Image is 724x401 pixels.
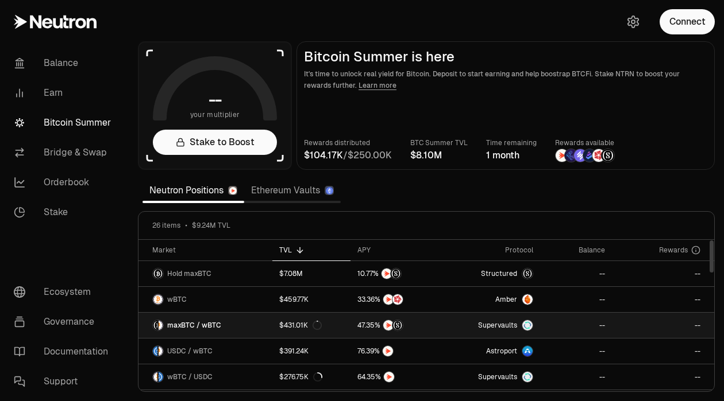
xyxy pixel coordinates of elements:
a: Learn more [359,81,396,90]
span: Amber [495,295,517,304]
img: NTRN [556,149,568,162]
a: NTRN [351,364,446,390]
button: Connect [660,9,715,34]
img: maxBTC Logo [153,268,163,279]
div: $276.75K [279,372,322,381]
div: / [304,149,392,162]
img: wBTC Logo [153,294,163,305]
button: NTRNMars Fragments [357,294,440,305]
p: Time remaining [486,137,537,149]
a: -- [540,261,613,286]
div: $7.08M [279,269,303,278]
a: $276.75K [272,364,350,390]
div: 1 month [486,149,537,162]
div: $431.01K [279,321,322,330]
a: Bitcoin Summer [5,108,124,138]
img: Structured Points [392,320,403,330]
p: It's time to unlock real yield for Bitcoin. Deposit to start earning and help boostrap BTCFi. Sta... [304,68,707,91]
img: Neutron Logo [229,187,237,194]
img: Supervaults [522,372,533,382]
a: Balance [5,48,124,78]
a: NTRNStructured Points [351,261,446,286]
a: -- [612,313,714,338]
a: -- [612,287,714,312]
p: Rewards distributed [304,137,392,149]
img: maxBTC [522,268,533,279]
button: NTRNStructured Points [357,320,440,331]
div: $391.24K [279,347,309,356]
div: TVL [279,246,343,255]
img: wBTC Logo [159,320,163,330]
div: APY [357,246,440,255]
img: Structured Points [391,268,401,279]
a: NTRN [351,338,446,364]
p: Rewards available [555,137,615,149]
img: Mars Fragments [592,149,605,162]
a: maxBTC LogoHold maxBTC [138,261,272,286]
span: $9.24M TVL [192,221,230,230]
img: NTRN [383,320,394,330]
a: NTRNStructured Points [351,313,446,338]
a: Earn [5,78,124,108]
a: USDC LogowBTC LogoUSDC / wBTC [138,338,272,364]
h2: Bitcoin Summer is here [304,49,707,65]
a: StructuredmaxBTC [446,261,540,286]
a: -- [540,313,613,338]
img: NTRN [383,294,394,305]
span: maxBTC / wBTC [167,321,221,330]
a: $431.01K [272,313,350,338]
a: -- [540,287,613,312]
button: NTRNStructured Points [357,268,440,279]
img: USDC Logo [159,372,163,382]
a: -- [612,364,714,390]
span: Astroport [486,347,517,356]
a: Governance [5,307,124,337]
span: your multiplier [190,109,240,120]
a: maxBTC LogowBTC LogomaxBTC / wBTC [138,313,272,338]
a: Bridge & Swap [5,138,124,168]
a: wBTC LogowBTC [138,287,272,312]
button: NTRN [357,371,440,383]
div: Balance [547,246,606,255]
a: -- [540,338,613,364]
span: Rewards [659,246,688,255]
div: Protocol [453,246,533,255]
span: wBTC / USDC [167,372,213,381]
img: Amber [522,294,533,305]
img: maxBTC Logo [153,320,157,330]
img: NTRN [383,346,393,356]
span: Supervaults [478,321,517,330]
img: Mars Fragments [392,294,403,305]
span: Hold maxBTC [167,269,211,278]
a: Stake [5,197,124,227]
a: AmberAmber [446,287,540,312]
a: Documentation [5,337,124,367]
img: NTRN [382,268,392,279]
a: Orderbook [5,168,124,197]
a: -- [612,261,714,286]
span: 26 items [152,221,180,230]
img: wBTC Logo [159,346,163,356]
span: wBTC [167,295,187,304]
span: USDC / wBTC [167,347,213,356]
a: SupervaultsSupervaults [446,364,540,390]
a: Astroport [446,338,540,364]
a: -- [612,338,714,364]
img: wBTC Logo [153,372,157,382]
a: Support [5,367,124,396]
div: $459.77K [279,295,309,304]
p: BTC Summer TVL [410,137,468,149]
div: Market [152,246,265,255]
img: Ethereum Logo [326,187,333,194]
a: -- [540,364,613,390]
a: $7.08M [272,261,350,286]
span: Supervaults [478,372,517,381]
img: Bedrock Diamonds [583,149,596,162]
img: USDC Logo [153,346,157,356]
a: wBTC LogoUSDC LogowBTC / USDC [138,364,272,390]
a: Neutron Positions [143,179,244,202]
span: Structured [481,269,517,278]
a: Ecosystem [5,277,124,307]
button: NTRN [357,345,440,357]
img: NTRN [384,372,394,382]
